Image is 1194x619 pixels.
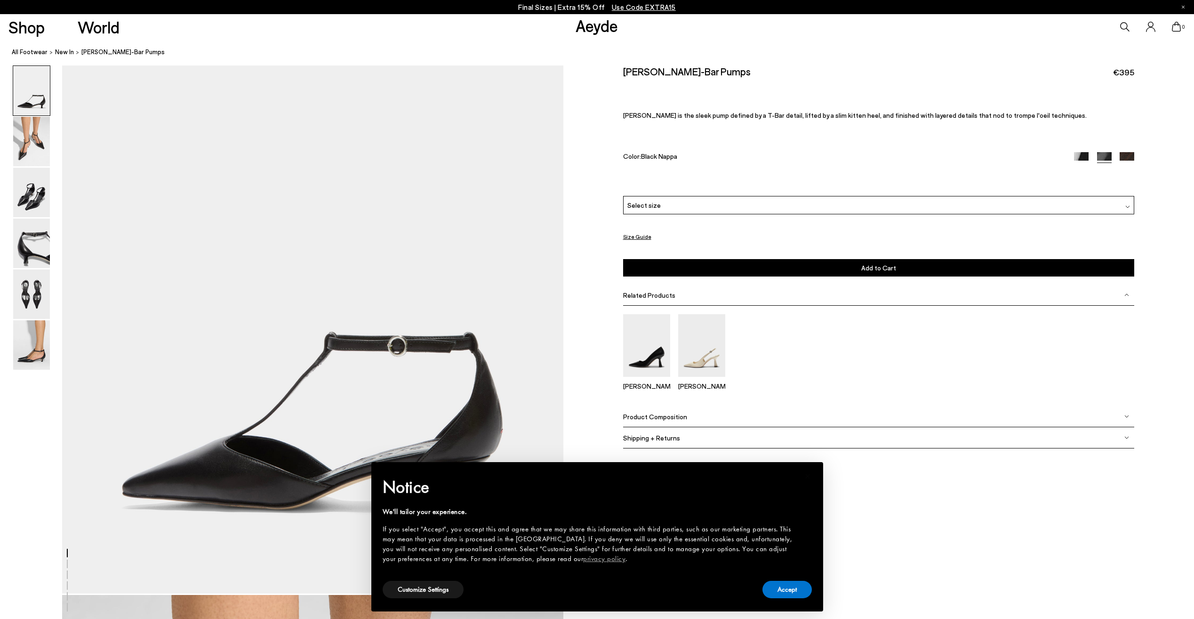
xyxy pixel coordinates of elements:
span: Navigate to /collections/ss25-final-sizes [612,3,676,11]
a: Fernanda Slingback Pumps [PERSON_NAME] [678,370,725,390]
img: svg%3E [1124,414,1129,419]
span: 0 [1181,24,1186,30]
img: Liz T-Bar Pumps - Image 1 [13,66,50,115]
img: Liz T-Bar Pumps - Image 5 [13,269,50,319]
h2: [PERSON_NAME]-Bar Pumps [623,65,751,77]
img: Liz T-Bar Pumps - Image 4 [13,219,50,268]
div: Color: [623,152,1058,163]
img: svg%3E [1124,293,1129,298]
span: Select size [627,200,661,210]
a: Zandra Pointed Pumps [PERSON_NAME] [623,370,670,390]
a: Shop [8,19,45,35]
img: Liz T-Bar Pumps - Image 2 [13,117,50,166]
div: If you select "Accept", you accept this and agree that we may share this information with third p... [383,524,797,564]
p: [PERSON_NAME] [623,382,670,390]
img: Zandra Pointed Pumps [623,314,670,377]
p: [PERSON_NAME] [678,382,725,390]
img: Liz T-Bar Pumps - Image 3 [13,168,50,217]
a: 0 [1172,22,1181,32]
h2: Notice [383,475,797,499]
button: Accept [762,581,812,598]
button: Add to Cart [623,259,1135,277]
span: × [805,469,811,483]
p: Final Sizes | Extra 15% Off [518,1,676,13]
span: Related Products [623,291,675,299]
img: Liz T-Bar Pumps - Image 6 [13,320,50,370]
img: svg%3E [1125,204,1130,209]
span: Add to Cart [861,264,896,272]
span: [PERSON_NAME]-Bar Pumps [81,47,165,57]
div: We'll tailor your experience. [383,507,797,517]
span: Shipping + Returns [623,434,680,442]
span: Black Nappa [641,152,677,160]
button: Close this notice [797,465,819,488]
img: svg%3E [1124,435,1129,440]
button: Customize Settings [383,581,464,598]
span: New In [55,48,74,56]
p: [PERSON_NAME] is the sleek pump defined by a T-Bar detail, lifted by a slim kitten heel, and fini... [623,111,1135,119]
a: Aeyde [576,16,618,35]
img: Fernanda Slingback Pumps [678,314,725,377]
button: Size Guide [623,231,651,243]
nav: breadcrumb [12,40,1194,65]
span: €395 [1113,66,1134,78]
span: Product Composition [623,413,687,421]
a: World [78,19,120,35]
a: New In [55,47,74,57]
a: privacy policy [583,554,625,563]
a: All Footwear [12,47,48,57]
